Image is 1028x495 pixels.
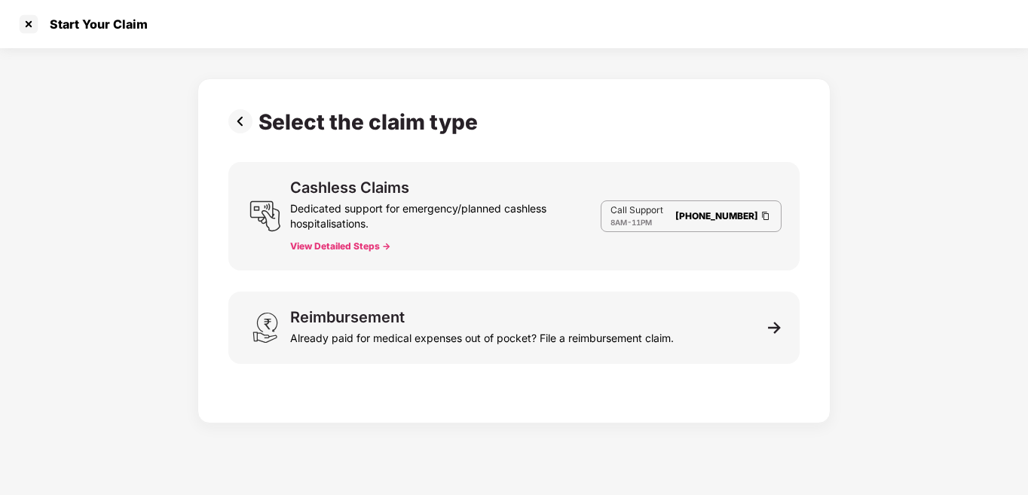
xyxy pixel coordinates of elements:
img: svg+xml;base64,PHN2ZyB3aWR0aD0iMTEiIGhlaWdodD0iMTEiIHZpZXdCb3g9IjAgMCAxMSAxMSIgZmlsbD0ibm9uZSIgeG... [768,321,782,335]
div: Select the claim type [259,109,484,135]
div: Cashless Claims [290,180,409,195]
a: [PHONE_NUMBER] [675,210,758,222]
p: Call Support [610,204,663,216]
div: Start Your Claim [41,17,148,32]
img: svg+xml;base64,PHN2ZyB3aWR0aD0iMjQiIGhlaWdodD0iMjUiIHZpZXdCb3g9IjAgMCAyNCAyNSIgZmlsbD0ibm9uZSIgeG... [249,200,281,232]
div: Dedicated support for emergency/planned cashless hospitalisations. [290,195,601,231]
div: - [610,216,663,228]
img: svg+xml;base64,PHN2ZyBpZD0iUHJldi0zMngzMiIgeG1sbnM9Imh0dHA6Ly93d3cudzMub3JnLzIwMDAvc3ZnIiB3aWR0aD... [228,109,259,133]
div: Already paid for medical expenses out of pocket? File a reimbursement claim. [290,325,674,346]
span: 11PM [632,218,652,227]
span: 8AM [610,218,627,227]
button: View Detailed Steps -> [290,240,390,252]
img: svg+xml;base64,PHN2ZyB3aWR0aD0iMjQiIGhlaWdodD0iMzEiIHZpZXdCb3g9IjAgMCAyNCAzMSIgZmlsbD0ibm9uZSIgeG... [249,312,281,344]
div: Reimbursement [290,310,405,325]
img: Clipboard Icon [760,209,772,222]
